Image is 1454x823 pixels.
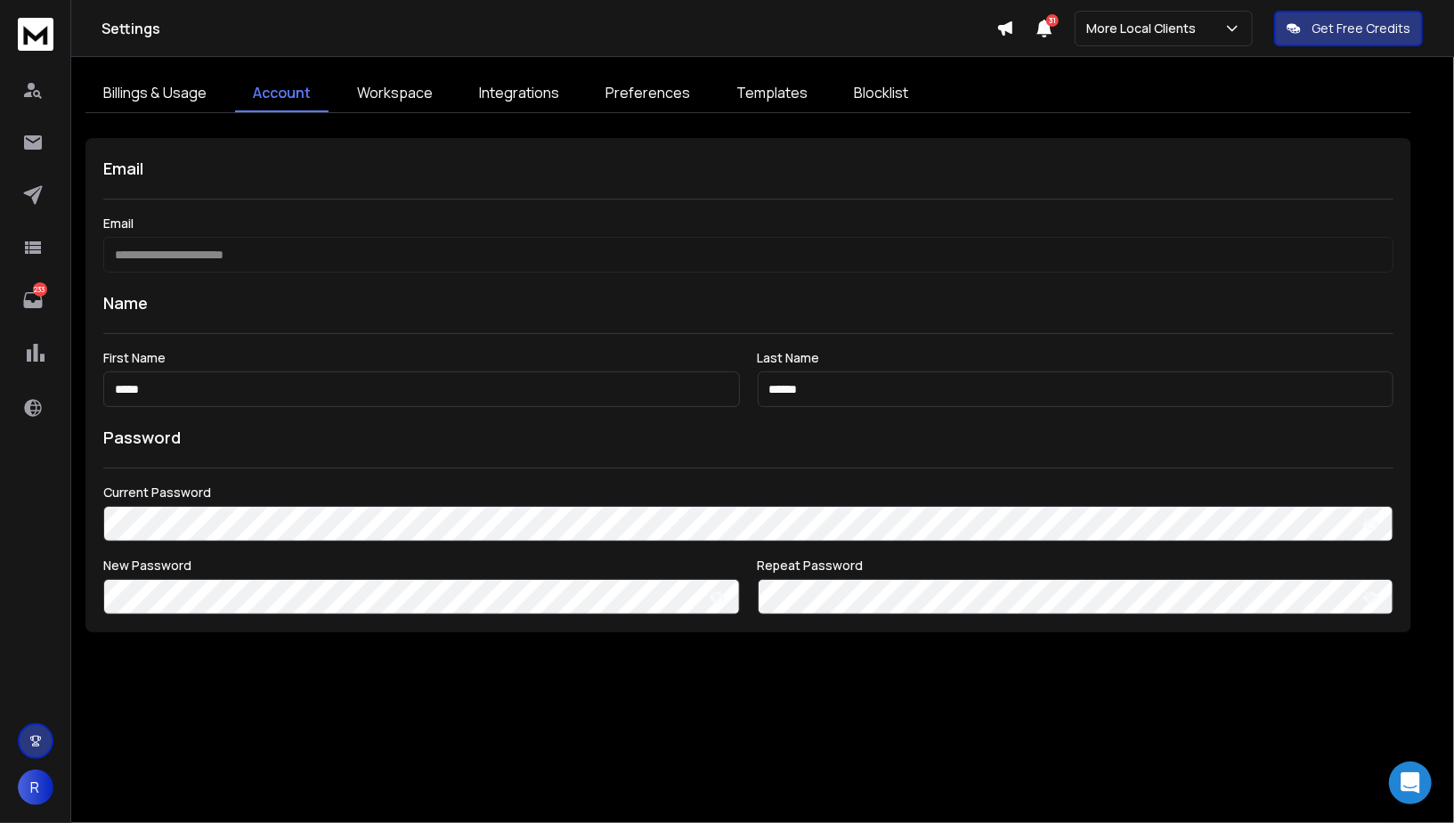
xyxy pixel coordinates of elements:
label: New Password [103,559,740,572]
a: Billings & Usage [85,75,224,112]
h1: Email [103,156,1393,181]
button: R [18,770,53,805]
a: 233 [15,282,51,318]
p: More Local Clients [1086,20,1203,37]
h1: Password [103,425,181,450]
a: Templates [719,75,825,112]
a: Account [235,75,329,112]
label: Repeat Password [758,559,1394,572]
div: Open Intercom Messenger [1389,762,1432,804]
label: Current Password [103,486,1393,499]
button: Get Free Credits [1274,11,1423,46]
p: 233 [33,282,47,297]
p: Get Free Credits [1312,20,1410,37]
h1: Settings [102,18,996,39]
label: First Name [103,352,740,364]
a: Workspace [339,75,451,112]
a: Blocklist [836,75,926,112]
label: Last Name [758,352,1394,364]
img: logo [18,18,53,51]
a: Integrations [461,75,577,112]
a: Preferences [588,75,708,112]
label: Email [103,217,1393,230]
h1: Name [103,290,1393,315]
span: 31 [1046,14,1059,27]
